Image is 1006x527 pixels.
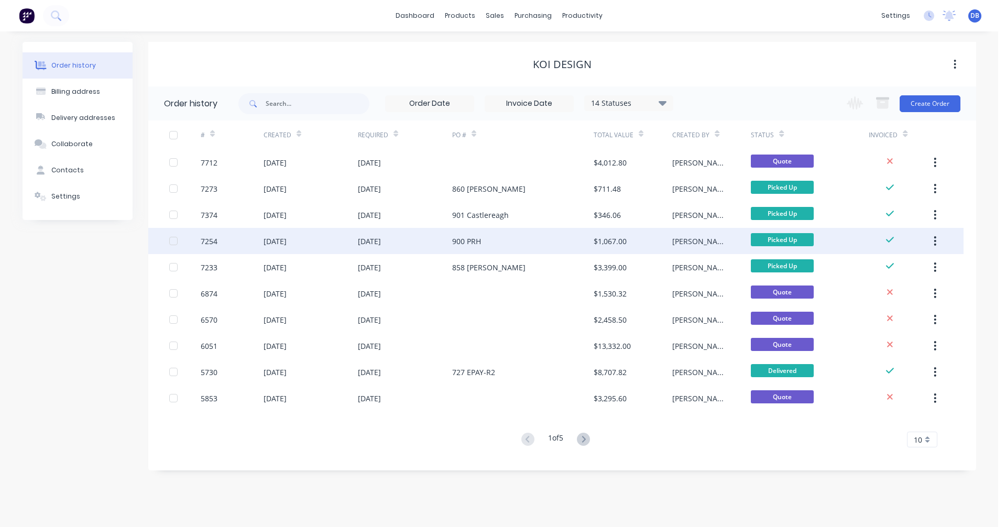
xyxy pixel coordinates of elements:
[201,157,217,168] div: 7712
[594,120,672,149] div: Total Value
[751,286,814,299] span: Quote
[751,390,814,403] span: Quote
[594,393,627,404] div: $3,295.60
[594,210,621,221] div: $346.06
[201,130,205,140] div: #
[358,341,381,352] div: [DATE]
[23,52,133,79] button: Order history
[264,210,287,221] div: [DATE]
[440,8,480,24] div: products
[51,166,84,175] div: Contacts
[19,8,35,24] img: Factory
[672,288,730,299] div: [PERSON_NAME]
[869,120,932,149] div: Invoiced
[751,312,814,325] span: Quote
[201,341,217,352] div: 6051
[480,8,509,24] div: sales
[264,130,291,140] div: Created
[201,210,217,221] div: 7374
[358,288,381,299] div: [DATE]
[869,130,898,140] div: Invoiced
[201,367,217,378] div: 5730
[509,8,557,24] div: purchasing
[751,207,814,220] span: Picked Up
[358,157,381,168] div: [DATE]
[201,262,217,273] div: 7233
[751,233,814,246] span: Picked Up
[485,96,573,112] input: Invoice Date
[358,262,381,273] div: [DATE]
[23,183,133,210] button: Settings
[358,130,388,140] div: Required
[23,131,133,157] button: Collaborate
[594,314,627,325] div: $2,458.50
[751,364,814,377] span: Delivered
[23,79,133,105] button: Billing address
[594,157,627,168] div: $4,012.80
[264,236,287,247] div: [DATE]
[51,61,96,70] div: Order history
[358,367,381,378] div: [DATE]
[672,236,730,247] div: [PERSON_NAME]
[201,183,217,194] div: 7273
[594,341,631,352] div: $13,332.00
[264,314,287,325] div: [DATE]
[201,393,217,404] div: 5853
[358,314,381,325] div: [DATE]
[672,157,730,168] div: [PERSON_NAME]
[594,288,627,299] div: $1,530.32
[751,181,814,194] span: Picked Up
[23,157,133,183] button: Contacts
[264,367,287,378] div: [DATE]
[452,236,481,247] div: 900 PRH
[672,120,751,149] div: Created By
[594,262,627,273] div: $3,399.00
[672,314,730,325] div: [PERSON_NAME]
[900,95,960,112] button: Create Order
[201,288,217,299] div: 6874
[970,11,979,20] span: DB
[264,157,287,168] div: [DATE]
[358,120,452,149] div: Required
[594,367,627,378] div: $8,707.82
[358,183,381,194] div: [DATE]
[594,183,621,194] div: $711.48
[585,97,673,109] div: 14 Statuses
[201,120,264,149] div: #
[876,8,915,24] div: settings
[264,262,287,273] div: [DATE]
[264,341,287,352] div: [DATE]
[452,210,509,221] div: 901 Castlereagh
[557,8,608,24] div: productivity
[751,120,869,149] div: Status
[51,192,80,201] div: Settings
[390,8,440,24] a: dashboard
[548,432,563,447] div: 1 of 5
[358,236,381,247] div: [DATE]
[672,393,730,404] div: [PERSON_NAME]
[266,93,369,114] input: Search...
[672,341,730,352] div: [PERSON_NAME]
[672,367,730,378] div: [PERSON_NAME]
[672,262,730,273] div: [PERSON_NAME]
[51,139,93,149] div: Collaborate
[51,113,115,123] div: Delivery addresses
[672,183,730,194] div: [PERSON_NAME]
[533,58,592,71] div: KOI Design
[594,130,633,140] div: Total Value
[914,434,922,445] span: 10
[452,183,526,194] div: 860 [PERSON_NAME]
[264,393,287,404] div: [DATE]
[164,97,217,110] div: Order history
[452,367,495,378] div: 727 EPAY-R2
[452,120,594,149] div: PO #
[358,393,381,404] div: [DATE]
[672,210,730,221] div: [PERSON_NAME]
[23,105,133,131] button: Delivery addresses
[201,236,217,247] div: 7254
[264,183,287,194] div: [DATE]
[358,210,381,221] div: [DATE]
[751,259,814,272] span: Picked Up
[594,236,627,247] div: $1,067.00
[51,87,100,96] div: Billing address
